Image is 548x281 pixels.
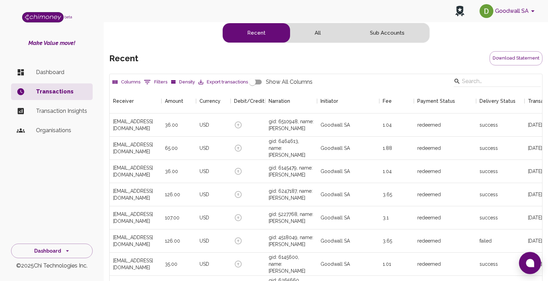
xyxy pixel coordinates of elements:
div: triciapaul048@gmail.com [113,188,158,201]
div: 1.04 [383,168,392,175]
div: udokrohokeoghene@gmail.com [113,118,158,132]
div: Delivery Status [476,89,524,114]
div: 65.00 [165,145,178,152]
div: Payment Status [417,89,455,114]
div: Search [454,76,541,88]
div: success [480,121,498,128]
div: Goodwall SA [321,261,350,268]
button: Export transactions [197,77,250,88]
button: recent [223,23,290,43]
p: Dashboard [36,68,87,76]
div: gid: 6464613, name: [PERSON_NAME] [265,137,317,160]
div: success [480,261,498,268]
div: 35.00 [165,261,177,268]
div: success [480,191,498,198]
div: Narration [265,89,317,114]
div: 126.00 [165,191,180,198]
div: redeemed [417,145,441,152]
button: Dashboard [11,244,93,259]
button: Show filters [142,76,169,88]
div: Goodwall SA [321,214,350,221]
div: 126.00 [165,237,180,244]
button: Download Statement [490,51,542,65]
div: redeemed [417,261,441,268]
div: redeemed [417,168,441,175]
div: USD [199,261,209,268]
h5: recent [109,53,138,64]
div: 1.01 [383,261,391,268]
div: 3.65 [383,237,392,244]
div: 1.88 [383,145,392,152]
div: Receiver [110,89,161,114]
p: Transaction Insights [36,107,87,115]
button: account of current user [477,2,540,20]
div: nathanieljoseph2024@gmail.com [113,257,158,271]
div: Narration [269,89,290,114]
div: redeemed [417,214,441,221]
div: gid: 6145479, name: [PERSON_NAME] [265,160,317,183]
div: USD [199,214,209,221]
div: USD [199,168,209,175]
div: Payment Status [414,89,476,114]
div: Fee [379,89,414,114]
div: gid: 5227768, name: [PERSON_NAME] [265,206,317,229]
button: Density [169,77,197,88]
div: Goodwall SA [321,237,350,244]
button: subaccounts [345,23,429,43]
div: gid: 6510948, name: [PERSON_NAME] [265,114,317,137]
button: all [290,23,345,43]
div: redeemed [417,121,441,128]
button: Select columns [111,77,142,88]
div: shristidhakal4321@gmail.com [113,234,158,248]
div: Amount [165,89,183,114]
div: 3.65 [383,191,392,198]
div: Receiver [113,89,134,114]
div: Initiator [321,89,338,114]
div: USD [199,121,209,128]
div: Goodwall SA [321,145,350,152]
span: beta [64,15,72,19]
div: gid: 6145600, name: [PERSON_NAME] [265,253,317,276]
div: success [480,168,498,175]
div: prosperaju1338@gmail.com [113,164,158,178]
div: USD [199,145,209,152]
div: success [480,214,498,221]
p: Organisations [36,126,87,135]
img: avatar [480,4,493,18]
div: Initiator [317,89,379,114]
div: redeemed [417,237,441,244]
div: Goodwall SA [321,168,350,175]
div: 36.00 [165,121,178,128]
div: Debit/Credit [231,89,265,114]
div: 36.00 [165,168,178,175]
div: gid: 6247187, name: [PERSON_NAME] [265,183,317,206]
p: Transactions [36,88,87,96]
div: Goodwall SA [321,121,350,128]
img: Logo [22,12,64,22]
div: text alignment [222,23,430,43]
div: success [480,145,498,152]
div: redeemed [417,191,441,198]
input: Search… [462,76,530,87]
span: Show All Columns [266,78,313,86]
div: Currency [199,89,221,114]
div: Amount [161,89,196,114]
div: 1.04 [383,121,392,128]
div: Delivery Status [480,89,516,114]
div: Goodwall SA [321,191,350,198]
div: Debit/Credit [234,89,264,114]
div: ubawuikegoodness@gmail.com [113,141,158,155]
button: Open chat window [519,252,541,274]
div: chiamakaekele@yahoo.com [113,211,158,225]
div: 107.00 [165,214,179,221]
div: 3.1 [383,214,389,221]
div: failed [480,237,492,244]
div: USD [199,237,209,244]
div: Fee [383,89,392,114]
div: Currency [196,89,231,114]
div: gid: 4518049, name: [PERSON_NAME] [265,229,317,253]
div: USD [199,191,209,198]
